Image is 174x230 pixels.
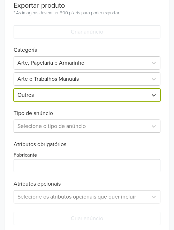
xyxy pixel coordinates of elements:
label: Fabricante [14,151,37,159]
button: Criar anúncio [14,25,160,38]
div: * As imagens devem ter 500 píxeis para poder exportar. [14,10,120,17]
h6: Atributos obrigatórios [14,141,160,148]
h6: Tipo de anúncio [14,102,160,117]
button: Criar anúncio [14,212,160,225]
h6: Atributos opcionais [14,181,160,187]
h6: Categoría [14,38,160,53]
div: Exportar produto [14,1,120,10]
